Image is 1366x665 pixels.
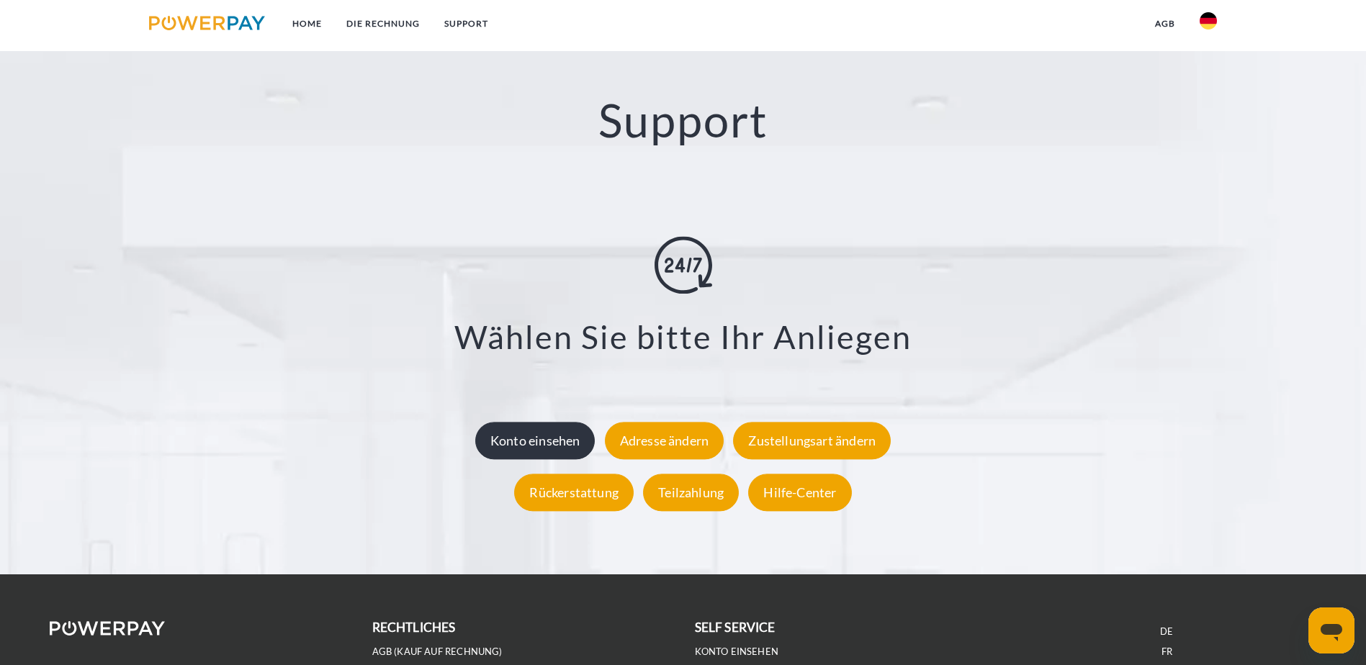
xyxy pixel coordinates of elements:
img: online-shopping.svg [655,237,712,294]
a: Adresse ändern [601,433,728,448]
a: Konto einsehen [472,433,599,448]
img: logo-powerpay-white.svg [50,621,166,635]
a: Teilzahlung [639,484,742,500]
div: Rückerstattung [514,474,634,511]
iframe: Schaltfläche zum Öffnen des Messaging-Fensters [1308,607,1354,653]
a: SUPPORT [432,11,500,37]
b: self service [695,620,776,635]
img: logo-powerpay.svg [149,16,265,30]
a: Zustellungsart ändern [729,433,894,448]
a: AGB (Kauf auf Rechnung) [372,646,503,658]
a: DIE RECHNUNG [334,11,432,37]
div: Adresse ändern [605,422,724,459]
a: FR [1161,646,1172,658]
div: Zustellungsart ändern [733,422,891,459]
img: de [1200,12,1217,30]
div: Hilfe-Center [748,474,851,511]
a: Konto einsehen [695,646,779,658]
b: rechtliches [372,620,456,635]
div: Konto einsehen [475,422,596,459]
a: DE [1160,625,1173,638]
a: agb [1143,11,1187,37]
div: Teilzahlung [643,474,739,511]
a: Home [280,11,334,37]
a: Rückerstattung [511,484,637,500]
h2: Support [68,92,1298,149]
h3: Wählen Sie bitte Ihr Anliegen [86,317,1280,358]
a: Hilfe-Center [745,484,855,500]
